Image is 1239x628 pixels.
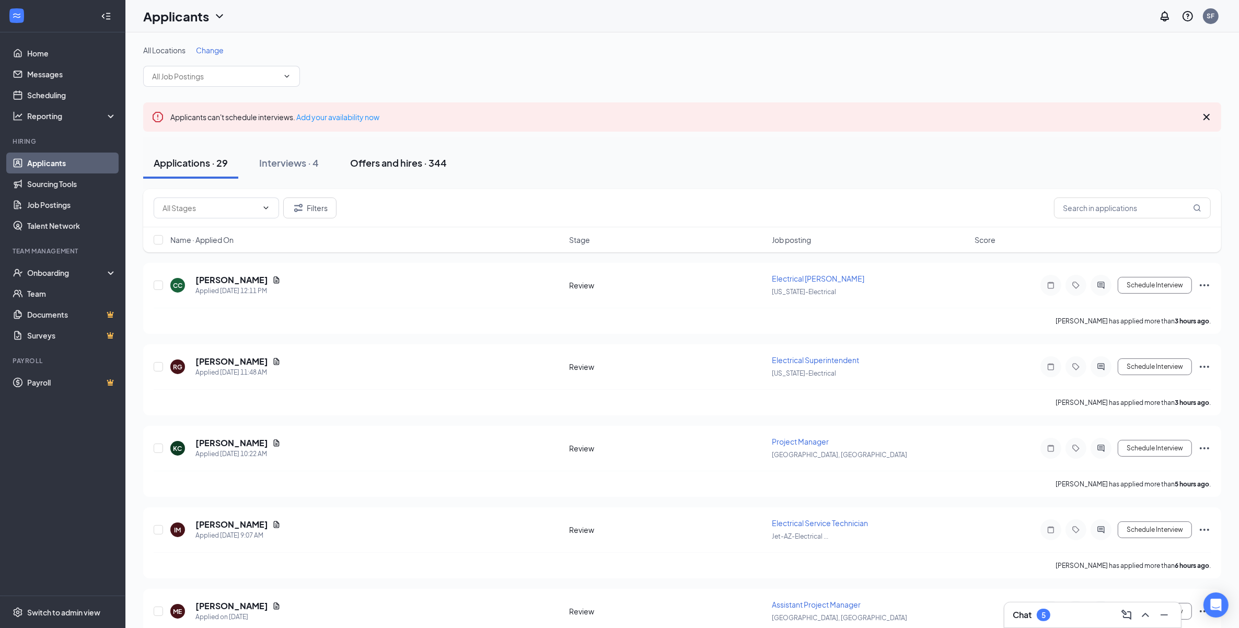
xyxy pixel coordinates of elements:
[143,7,209,25] h1: Applicants
[772,369,836,377] span: [US_STATE]-Electrical
[152,111,164,123] svg: Error
[272,276,281,284] svg: Document
[1175,399,1209,406] b: 3 hours ago
[13,356,114,365] div: Payroll
[27,215,117,236] a: Talent Network
[272,439,281,447] svg: Document
[195,286,281,296] div: Applied [DATE] 12:11 PM
[1200,111,1213,123] svg: Cross
[1013,609,1032,621] h3: Chat
[1198,524,1211,536] svg: Ellipses
[27,268,108,278] div: Onboarding
[27,64,117,85] a: Messages
[1203,592,1229,618] div: Open Intercom Messenger
[195,274,268,286] h5: [PERSON_NAME]
[1137,607,1154,623] button: ChevronUp
[1095,526,1107,534] svg: ActiveChat
[1118,607,1135,623] button: ComposeMessage
[772,437,829,446] span: Project Manager
[259,156,319,169] div: Interviews · 4
[1070,526,1082,534] svg: Tag
[1120,609,1133,621] svg: ComposeMessage
[272,520,281,529] svg: Document
[13,607,23,618] svg: Settings
[13,268,23,278] svg: UserCheck
[1045,444,1057,452] svg: Note
[1207,11,1215,20] div: SF
[283,72,291,80] svg: ChevronDown
[570,362,766,372] div: Review
[1198,279,1211,292] svg: Ellipses
[1056,317,1211,325] p: [PERSON_NAME] has applied more than .
[1095,444,1107,452] svg: ActiveChat
[13,111,23,121] svg: Analysis
[143,45,186,55] span: All Locations
[154,156,228,169] div: Applications · 29
[975,235,995,245] span: Score
[1070,363,1082,371] svg: Tag
[163,202,258,214] input: All Stages
[262,204,270,212] svg: ChevronDown
[570,235,590,245] span: Stage
[173,281,182,290] div: CC
[175,526,181,534] div: IM
[27,85,117,106] a: Scheduling
[1056,561,1211,570] p: [PERSON_NAME] has applied more than .
[772,451,907,459] span: [GEOGRAPHIC_DATA], [GEOGRAPHIC_DATA]
[570,443,766,453] div: Review
[1159,10,1171,22] svg: Notifications
[195,530,281,541] div: Applied [DATE] 9:07 AM
[772,600,861,609] span: Assistant Project Manager
[772,614,907,622] span: [GEOGRAPHIC_DATA], [GEOGRAPHIC_DATA]
[1056,480,1211,489] p: [PERSON_NAME] has applied more than .
[27,607,100,618] div: Switch to admin view
[1193,204,1201,212] svg: MagnifyingGlass
[772,235,811,245] span: Job posting
[27,372,117,393] a: PayrollCrown
[27,173,117,194] a: Sourcing Tools
[1175,317,1209,325] b: 3 hours ago
[1045,281,1057,289] svg: Note
[772,274,864,283] span: Electrical [PERSON_NAME]
[350,156,447,169] div: Offers and hires · 344
[101,11,111,21] svg: Collapse
[170,235,234,245] span: Name · Applied On
[1175,562,1209,569] b: 6 hours ago
[173,444,182,453] div: KC
[292,202,305,214] svg: Filter
[1095,281,1107,289] svg: ActiveChat
[1139,609,1152,621] svg: ChevronUp
[296,112,379,122] a: Add your availability now
[1198,605,1211,618] svg: Ellipses
[195,367,281,378] div: Applied [DATE] 11:48 AM
[570,525,766,535] div: Review
[1198,360,1211,373] svg: Ellipses
[152,71,279,82] input: All Job Postings
[570,280,766,290] div: Review
[1156,607,1173,623] button: Minimize
[27,194,117,215] a: Job Postings
[1175,480,1209,488] b: 5 hours ago
[170,112,379,122] span: Applicants can't schedule interviews.
[195,519,268,530] h5: [PERSON_NAME]
[1118,440,1192,457] button: Schedule Interview
[1198,442,1211,455] svg: Ellipses
[213,10,226,22] svg: ChevronDown
[195,612,281,622] div: Applied on [DATE]
[195,437,268,449] h5: [PERSON_NAME]
[13,137,114,146] div: Hiring
[195,449,281,459] div: Applied [DATE] 10:22 AM
[195,600,268,612] h5: [PERSON_NAME]
[1070,444,1082,452] svg: Tag
[1041,611,1046,620] div: 5
[1118,358,1192,375] button: Schedule Interview
[1045,526,1057,534] svg: Note
[195,356,268,367] h5: [PERSON_NAME]
[1182,10,1194,22] svg: QuestionInfo
[1054,197,1211,218] input: Search in applications
[13,247,114,255] div: Team Management
[1056,398,1211,407] p: [PERSON_NAME] has applied more than .
[570,606,766,617] div: Review
[27,283,117,304] a: Team
[1158,609,1171,621] svg: Minimize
